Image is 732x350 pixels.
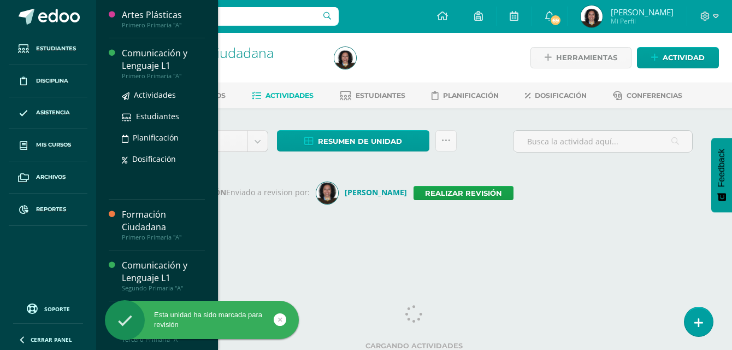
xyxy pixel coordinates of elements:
[122,9,205,29] a: Artes PlásticasPrimero Primaria "A"
[122,284,205,292] div: Segundo Primaria "A"
[9,33,87,65] a: Estudiantes
[36,205,66,214] span: Reportes
[627,91,682,100] span: Conferencias
[252,87,314,104] a: Actividades
[36,108,70,117] span: Asistencia
[443,91,499,100] span: Planificación
[637,47,719,68] a: Actividad
[318,131,402,151] span: Resumen de unidad
[277,130,429,151] a: Resumen de unidad
[226,187,310,197] span: Enviado a revision por:
[9,129,87,161] a: Mis cursos
[345,187,407,197] strong: [PERSON_NAME]
[316,182,338,204] img: 2a2cbe9f56cf498f7006005510be12ec.png
[36,44,76,53] span: Estudiantes
[530,47,631,68] a: Herramientas
[711,138,732,212] button: Feedback - Mostrar encuesta
[9,65,87,97] a: Disciplina
[103,7,339,26] input: Busca un usuario...
[122,110,205,122] a: Estudiantes
[9,194,87,226] a: Reportes
[13,301,83,316] a: Soporte
[611,16,674,26] span: Mi Perfil
[122,208,205,234] div: Formación Ciudadana
[334,47,356,69] img: 1c8923e76ea64e00436fe67413b3b1a1.png
[138,60,321,71] div: Primero Primaria 'A'
[122,47,205,72] div: Comunicación y Lenguaje L1
[135,342,693,350] label: Cargando actividades
[513,131,692,152] input: Busca la actividad aquí...
[36,141,71,149] span: Mis cursos
[122,89,205,101] a: Actividades
[122,153,205,165] a: Dosificación
[432,87,499,104] a: Planificación
[31,336,72,343] span: Cerrar panel
[36,77,68,85] span: Disciplina
[356,91,405,100] span: Estudiantes
[663,48,705,68] span: Actividad
[122,234,205,241] div: Primero Primaria "A"
[611,7,674,17] span: [PERSON_NAME]
[122,72,205,80] div: Primero Primaria "A"
[414,186,513,200] a: Realizar revisión
[134,90,176,100] span: Actividades
[265,91,314,100] span: Actividades
[122,9,205,21] div: Artes Plásticas
[122,208,205,241] a: Formación CiudadanaPrimero Primaria "A"
[581,5,603,27] img: 1c8923e76ea64e00436fe67413b3b1a1.png
[613,87,682,104] a: Conferencias
[132,154,176,164] span: Dosificación
[136,111,179,121] span: Estudiantes
[9,161,87,194] a: Archivos
[122,259,205,292] a: Comunicación y Lenguaje L1Segundo Primaria "A"
[122,21,205,29] div: Primero Primaria "A"
[550,14,562,26] span: 69
[133,132,179,143] span: Planificación
[36,173,66,182] span: Archivos
[340,87,405,104] a: Estudiantes
[138,45,321,60] h1: Formación Ciudadana
[44,305,70,313] span: Soporte
[122,47,205,80] a: Comunicación y Lenguaje L1Primero Primaria "A"
[9,97,87,130] a: Asistencia
[525,87,587,104] a: Dosificación
[316,187,414,197] a: [PERSON_NAME]
[556,48,617,68] span: Herramientas
[105,310,299,330] div: Esta unidad ha sido marcada para revisión
[535,91,587,100] span: Dosificación
[122,131,205,144] a: Planificación
[717,149,727,187] span: Feedback
[122,259,205,284] div: Comunicación y Lenguaje L1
